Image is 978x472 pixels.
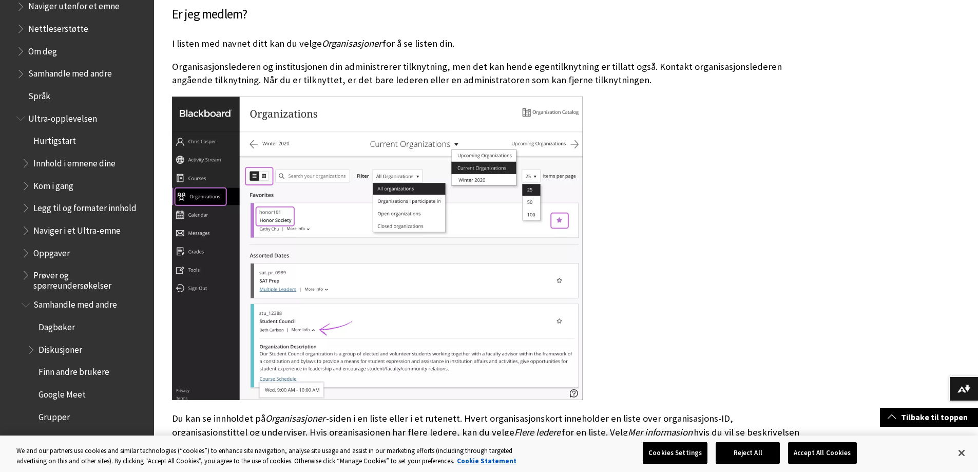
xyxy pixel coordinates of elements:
[716,442,780,464] button: Reject All
[33,222,121,236] span: Naviger i et Ultra-emne
[16,446,538,466] div: We and our partners use cookies and similar technologies (“cookies”) to enhance site navigation, ...
[33,133,76,146] span: Hurtigstart
[39,318,75,332] span: Dagbøker
[322,37,381,49] span: Organisasjoner
[28,43,57,56] span: Om deg
[33,199,137,213] span: Legg til og formater innhold
[172,412,809,452] p: Du kan se innholdet på -siden i en liste eller i et rutenett. Hvert organisasjonskort inneholder ...
[39,341,82,355] span: Diskusjoner
[33,177,73,191] span: Kom i gang
[33,296,117,310] span: Samhandle med andre
[39,364,109,377] span: Finn andre brukere
[950,442,973,464] button: Close
[28,110,97,124] span: Ultra-opplevelsen
[172,60,809,87] p: Organisasjonslederen og institusjonen din administrerer tilknytning, men det kan hende egentilkny...
[172,5,809,24] h3: Er jeg medlem?
[643,442,707,464] button: Cookies Settings
[265,412,325,424] span: Organisasjoner
[39,386,86,400] span: Google Meet
[39,408,70,422] span: Grupper
[33,244,70,258] span: Oppgaver
[457,457,516,465] a: More information about your privacy, opens in a new tab
[628,426,693,438] span: Mer informasjon
[880,408,978,427] a: Tilbake til toppen
[39,431,104,445] span: [PERSON_NAME]
[28,20,88,34] span: Nettleserstøtte
[788,442,856,464] button: Accept All Cookies
[28,65,112,79] span: Samhandle med andre
[172,37,809,50] p: I listen med navnet ditt kan du velge for å se listen din.
[514,426,561,438] span: Flere ledere
[33,155,116,168] span: Innhold i emnene dine
[28,87,50,101] span: Språk
[33,267,147,291] span: Prøver og spørreundersøkelser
